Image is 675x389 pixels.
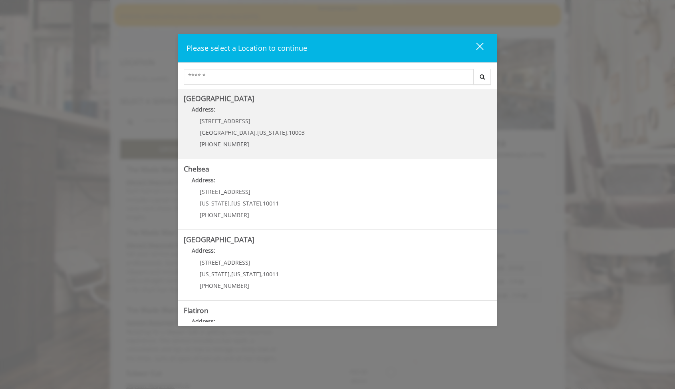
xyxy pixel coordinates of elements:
[287,129,289,136] span: ,
[289,129,305,136] span: 10003
[200,117,250,125] span: [STREET_ADDRESS]
[200,282,249,289] span: [PHONE_NUMBER]
[200,211,249,219] span: [PHONE_NUMBER]
[261,199,263,207] span: ,
[200,140,249,148] span: [PHONE_NUMBER]
[261,270,263,278] span: ,
[184,94,254,103] b: [GEOGRAPHIC_DATA]
[200,188,250,195] span: [STREET_ADDRESS]
[200,129,256,136] span: [GEOGRAPHIC_DATA]
[230,270,231,278] span: ,
[184,69,491,89] div: Center Select
[187,43,307,53] span: Please select a Location to continue
[467,42,483,54] div: close dialog
[184,69,474,85] input: Search Center
[231,199,261,207] span: [US_STATE]
[184,235,254,244] b: [GEOGRAPHIC_DATA]
[192,317,215,325] b: Address:
[231,270,261,278] span: [US_STATE]
[263,270,279,278] span: 10011
[184,164,209,174] b: Chelsea
[257,129,287,136] span: [US_STATE]
[200,199,230,207] span: [US_STATE]
[200,270,230,278] span: [US_STATE]
[192,247,215,254] b: Address:
[256,129,257,136] span: ,
[230,199,231,207] span: ,
[461,40,488,56] button: close dialog
[478,74,487,80] i: Search button
[184,305,208,315] b: Flatiron
[192,106,215,113] b: Address:
[200,259,250,266] span: [STREET_ADDRESS]
[263,199,279,207] span: 10011
[192,176,215,184] b: Address:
